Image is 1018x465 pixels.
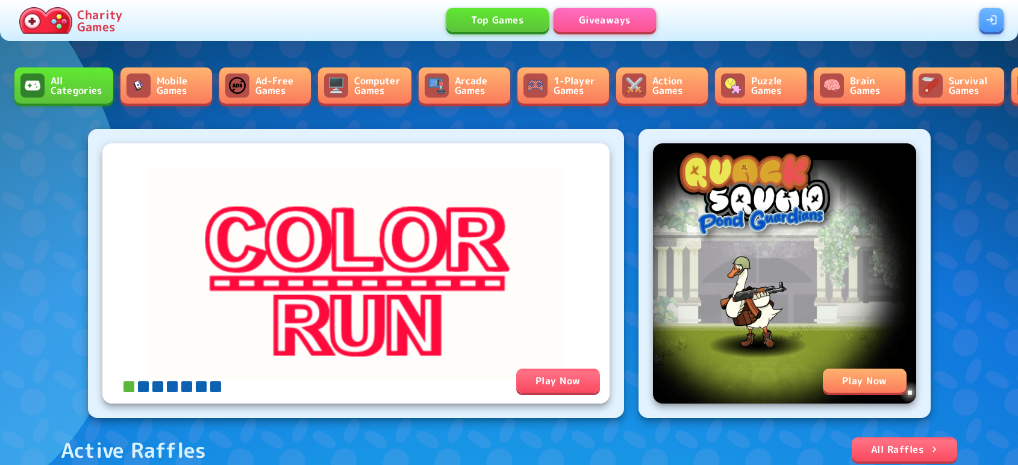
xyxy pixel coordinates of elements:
[653,143,916,404] img: Quack Squad
[219,67,311,104] a: Ad-Free GamesAd-Free Games
[616,67,708,104] a: Action GamesAction Games
[653,143,916,404] a: Play Now
[446,8,549,32] a: Top Games
[419,67,510,104] a: Arcade GamesArcade Games
[814,67,905,104] a: Brain GamesBrain Games
[120,67,212,104] a: Mobile GamesMobile Games
[318,67,411,104] a: Computer GamesComputer Games
[852,437,957,461] a: All Raffles
[823,369,907,393] div: Play Now
[554,8,656,32] a: Giveaways
[19,7,72,34] img: Charity.Games
[77,8,122,33] p: Charity Games
[14,67,113,104] a: All CategoriesAll Categories
[102,143,610,404] a: Play Now
[913,67,1004,104] a: Survival GamesSurvival Games
[14,5,127,36] a: Charity Games
[102,143,610,404] img: Color Run
[516,369,600,393] div: Play Now
[517,67,609,104] a: 1-Player Games1-Player Games
[715,67,807,104] a: Puzzle GamesPuzzle Games
[61,437,207,463] div: Active Raffles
